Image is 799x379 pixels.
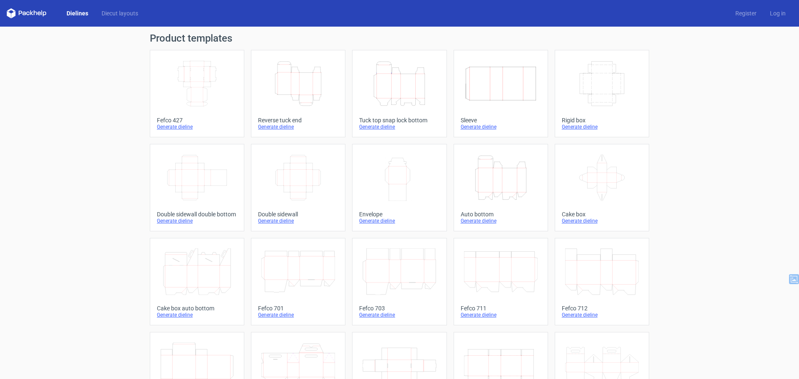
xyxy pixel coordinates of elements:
[352,144,447,231] a: EnvelopeGenerate dieline
[258,305,338,312] div: Fefco 701
[461,312,541,318] div: Generate dieline
[461,218,541,224] div: Generate dieline
[258,312,338,318] div: Generate dieline
[461,305,541,312] div: Fefco 711
[150,238,244,325] a: Cake box auto bottomGenerate dieline
[359,218,439,224] div: Generate dieline
[157,305,237,312] div: Cake box auto bottom
[157,124,237,130] div: Generate dieline
[251,238,345,325] a: Fefco 701Generate dieline
[454,50,548,137] a: SleeveGenerate dieline
[251,144,345,231] a: Double sidewallGenerate dieline
[562,117,642,124] div: Rigid box
[352,238,447,325] a: Fefco 703Generate dieline
[150,50,244,137] a: Fefco 427Generate dieline
[555,144,649,231] a: Cake boxGenerate dieline
[729,9,763,17] a: Register
[258,218,338,224] div: Generate dieline
[562,312,642,318] div: Generate dieline
[461,124,541,130] div: Generate dieline
[763,9,792,17] a: Log in
[562,124,642,130] div: Generate dieline
[157,211,237,218] div: Double sidewall double bottom
[157,117,237,124] div: Fefco 427
[555,50,649,137] a: Rigid boxGenerate dieline
[454,238,548,325] a: Fefco 711Generate dieline
[359,124,439,130] div: Generate dieline
[359,305,439,312] div: Fefco 703
[454,144,548,231] a: Auto bottomGenerate dieline
[157,218,237,224] div: Generate dieline
[157,312,237,318] div: Generate dieline
[359,211,439,218] div: Envelope
[562,218,642,224] div: Generate dieline
[359,312,439,318] div: Generate dieline
[461,117,541,124] div: Sleeve
[258,124,338,130] div: Generate dieline
[562,211,642,218] div: Cake box
[562,305,642,312] div: Fefco 712
[95,9,145,17] a: Diecut layouts
[258,211,338,218] div: Double sidewall
[461,211,541,218] div: Auto bottom
[555,238,649,325] a: Fefco 712Generate dieline
[60,9,95,17] a: Dielines
[258,117,338,124] div: Reverse tuck end
[150,144,244,231] a: Double sidewall double bottomGenerate dieline
[150,33,649,43] h1: Product templates
[251,50,345,137] a: Reverse tuck endGenerate dieline
[359,117,439,124] div: Tuck top snap lock bottom
[352,50,447,137] a: Tuck top snap lock bottomGenerate dieline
